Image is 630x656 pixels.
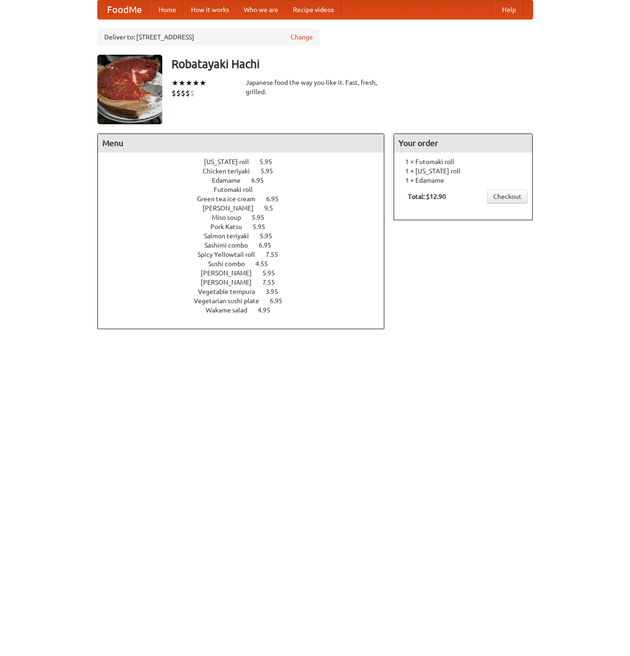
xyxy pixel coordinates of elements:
[203,167,259,175] span: Chicken teriyaki
[201,269,261,277] span: [PERSON_NAME]
[197,195,296,203] a: Green tea ice cream 6.95
[204,242,288,249] a: Sashimi combo 6.95
[185,88,190,98] li: $
[212,214,281,221] a: Miso soup 5.95
[210,223,251,230] span: Pork Katsu
[258,306,280,314] span: 4.95
[198,288,295,295] a: Vegetable tempura 3.95
[190,88,195,98] li: $
[214,186,279,193] a: Futomaki roll
[185,78,192,88] li: ★
[201,279,292,286] a: [PERSON_NAME] 7.55
[204,158,289,166] a: [US_STATE] roll 5.95
[262,269,284,277] span: 5.95
[495,0,523,19] a: Help
[98,0,151,19] a: FoodMe
[264,204,282,212] span: 9.5
[266,288,287,295] span: 3.95
[206,306,287,314] a: Wakame salad 4.95
[291,32,313,42] a: Change
[212,214,250,221] span: Miso soup
[261,167,282,175] span: 5.95
[197,251,264,258] span: Spicy Yellowtail roll
[214,186,262,193] span: Futomaki roll
[172,88,176,98] li: $
[251,177,273,184] span: 6.95
[197,251,295,258] a: Spicy Yellowtail roll 7.55
[246,78,385,96] div: Japanese food the way you like it. Fast, fresh, grilled.
[204,232,289,240] a: Salmon teriyaki 5.95
[266,195,288,203] span: 6.95
[97,55,162,124] img: angular.jpg
[206,306,256,314] span: Wakame salad
[194,297,299,305] a: Vegetarian sushi plate 6.95
[201,269,292,277] a: [PERSON_NAME] 5.95
[204,158,258,166] span: [US_STATE] roll
[210,223,282,230] a: Pork Katsu 5.95
[151,0,184,19] a: Home
[252,214,274,221] span: 5.95
[198,288,264,295] span: Vegetable tempura
[394,134,532,153] h4: Your order
[203,204,290,212] a: [PERSON_NAME] 9.5
[184,0,236,19] a: How it works
[399,157,528,166] li: 1 × Futomaki roll
[236,0,286,19] a: Who we are
[266,251,287,258] span: 7.55
[212,177,250,184] span: Edamame
[253,223,274,230] span: 5.95
[260,232,281,240] span: 5.95
[194,297,268,305] span: Vegetarian sushi plate
[487,190,528,204] a: Checkout
[262,279,284,286] span: 7.55
[270,297,292,305] span: 6.95
[97,29,320,45] div: Deliver to: [STREET_ADDRESS]
[199,78,206,88] li: ★
[98,134,384,153] h4: Menu
[197,195,265,203] span: Green tea ice cream
[176,88,181,98] li: $
[208,260,285,267] a: Sushi combo 4.55
[172,78,178,88] li: ★
[399,166,528,176] li: 1 × [US_STATE] roll
[172,55,533,73] h3: Robatayaki Hachi
[201,279,261,286] span: [PERSON_NAME]
[408,193,446,200] b: Total: $12.90
[181,88,185,98] li: $
[204,242,257,249] span: Sashimi combo
[260,158,281,166] span: 5.95
[255,260,277,267] span: 4.55
[192,78,199,88] li: ★
[178,78,185,88] li: ★
[208,260,254,267] span: Sushi combo
[286,0,341,19] a: Recipe videos
[204,232,258,240] span: Salmon teriyaki
[259,242,280,249] span: 6.95
[203,204,263,212] span: [PERSON_NAME]
[203,167,290,175] a: Chicken teriyaki 5.95
[212,177,281,184] a: Edamame 6.95
[399,176,528,185] li: 1 × Edamame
